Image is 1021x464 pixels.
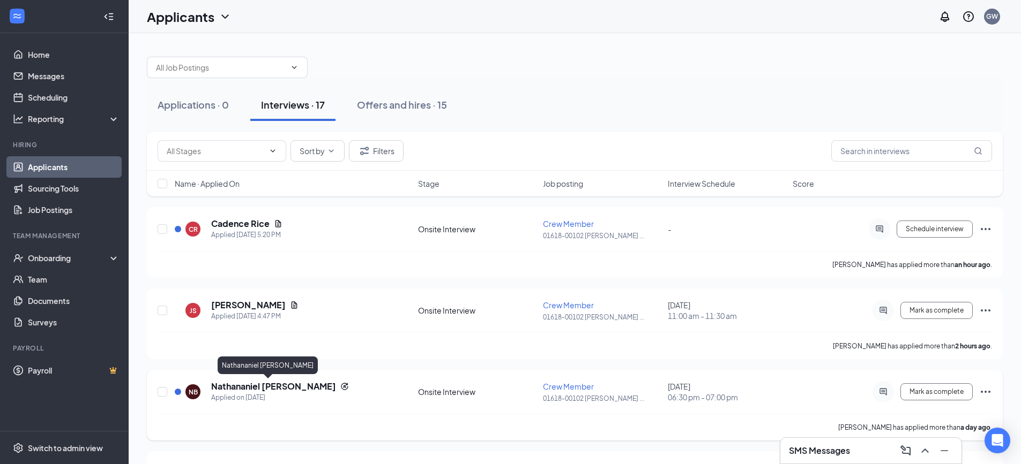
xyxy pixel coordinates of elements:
svg: Notifications [938,10,951,23]
p: [PERSON_NAME] has applied more than . [833,341,992,351]
a: Messages [28,65,120,87]
svg: ActiveChat [877,306,890,315]
span: Crew Member [543,382,594,391]
span: Schedule interview [906,225,964,233]
div: Reporting [28,113,120,124]
span: Stage [418,178,439,189]
b: an hour ago [955,261,990,269]
svg: Ellipses [979,223,992,235]
svg: ComposeMessage [899,444,912,457]
h5: Cadence Rice [211,218,270,230]
b: a day ago [960,423,990,431]
a: Home [28,44,120,65]
div: JS [190,306,197,315]
svg: ChevronUp [919,444,931,457]
p: [PERSON_NAME] has applied more than . [832,260,992,269]
span: Crew Member [543,300,594,310]
input: All Job Postings [156,62,286,73]
svg: Ellipses [979,385,992,398]
a: Scheduling [28,87,120,108]
button: Schedule interview [897,220,973,238]
h3: SMS Messages [789,445,850,457]
span: 06:30 pm - 07:00 pm [668,392,786,402]
button: Minimize [936,442,953,459]
h5: Nathananiel [PERSON_NAME] [211,381,336,392]
p: 01618-00102 [PERSON_NAME] ... [543,394,661,403]
div: CR [189,225,198,234]
div: Applied on [DATE] [211,392,349,403]
div: Nathananiel [PERSON_NAME] [218,356,318,374]
button: ChevronUp [916,442,934,459]
div: Offers and hires · 15 [357,98,447,111]
span: 11:00 am - 11:30 am [668,310,786,321]
a: Team [28,269,120,290]
div: GW [986,12,998,21]
span: Interview Schedule [668,178,735,189]
p: 01618-00102 [PERSON_NAME] ... [543,313,661,322]
svg: Reapply [340,382,349,391]
input: All Stages [167,145,264,157]
svg: QuestionInfo [962,10,975,23]
a: Applicants [28,156,120,178]
svg: Settings [13,443,24,453]
button: Filter Filters [349,140,404,162]
p: [PERSON_NAME] has applied more than . [838,423,992,432]
div: Team Management [13,231,117,240]
svg: Analysis [13,113,24,124]
svg: ChevronDown [327,147,336,155]
svg: Collapse [103,11,114,22]
div: Onsite Interview [418,305,536,316]
div: NB [189,387,198,397]
div: Applications · 0 [158,98,229,111]
svg: ChevronDown [269,147,277,155]
svg: Filter [358,144,371,157]
svg: Document [290,301,299,309]
svg: Document [274,219,282,228]
svg: ActiveChat [873,225,886,233]
svg: MagnifyingGlass [974,147,982,155]
div: Interviews · 17 [261,98,325,111]
div: Onsite Interview [418,386,536,397]
div: Onboarding [28,253,110,263]
div: Open Intercom Messenger [985,428,1010,453]
b: 2 hours ago [955,342,990,350]
div: Onsite Interview [418,224,536,234]
svg: UserCheck [13,253,24,263]
a: Surveys [28,311,120,333]
input: Search in interviews [831,140,992,162]
button: Mark as complete [900,383,973,400]
svg: ChevronDown [290,63,299,72]
button: ComposeMessage [897,442,914,459]
div: Applied [DATE] 5:20 PM [211,230,282,240]
div: Hiring [13,140,117,149]
span: Score [793,178,814,189]
svg: WorkstreamLogo [12,11,23,21]
a: PayrollCrown [28,360,120,381]
div: Payroll [13,344,117,353]
a: Documents [28,290,120,311]
span: Sort by [300,147,325,155]
span: Name · Applied On [175,178,240,189]
div: Applied [DATE] 4:47 PM [211,311,299,322]
button: Mark as complete [900,302,973,319]
button: Sort byChevronDown [290,140,345,162]
div: [DATE] [668,381,786,402]
span: Crew Member [543,219,594,229]
span: Job posting [543,178,583,189]
h5: [PERSON_NAME] [211,299,286,311]
span: - [668,224,672,234]
svg: ActiveChat [877,387,890,396]
div: [DATE] [668,300,786,321]
span: Mark as complete [910,388,964,395]
div: Switch to admin view [28,443,103,453]
a: Job Postings [28,199,120,220]
a: Sourcing Tools [28,178,120,199]
svg: ChevronDown [219,10,232,23]
span: Mark as complete [910,307,964,314]
h1: Applicants [147,7,214,26]
svg: Minimize [938,444,951,457]
svg: Ellipses [979,304,992,317]
p: 01618-00102 [PERSON_NAME] ... [543,231,661,240]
